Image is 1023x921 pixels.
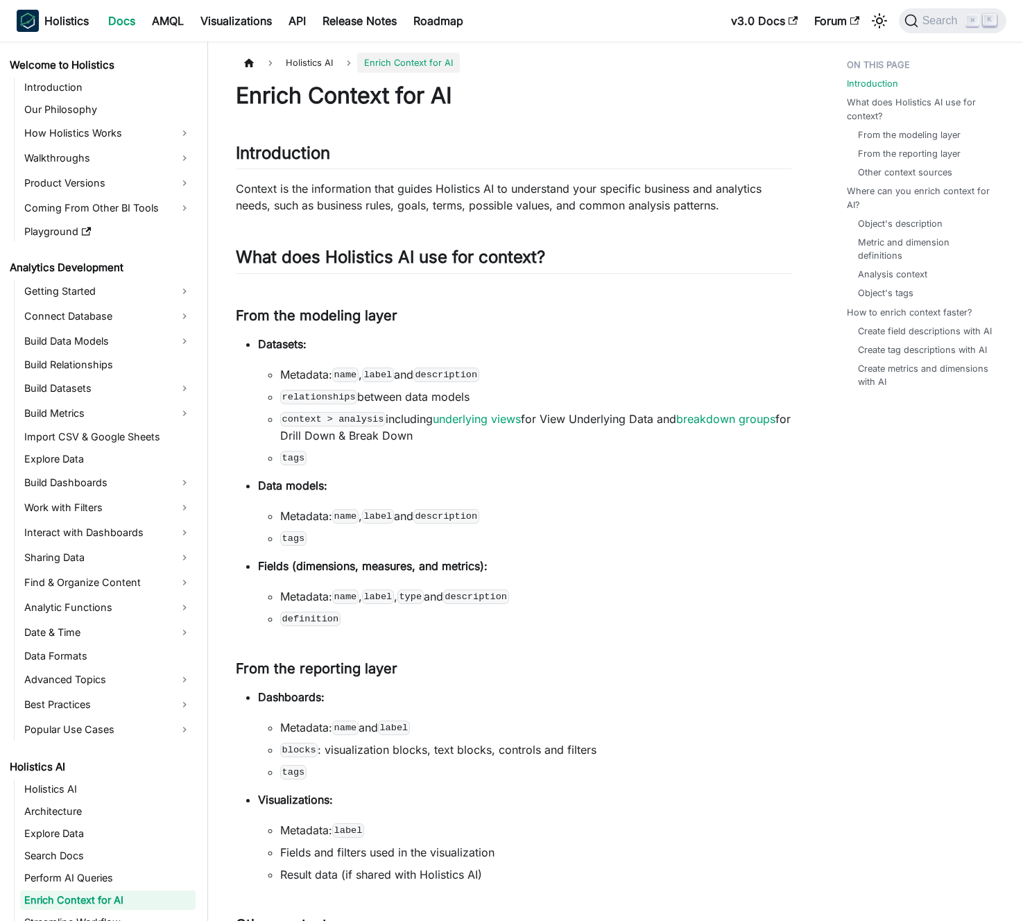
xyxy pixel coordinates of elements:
a: Find & Organize Content [20,571,196,594]
a: underlying views [433,412,521,426]
b: Holistics [44,12,89,29]
li: Metadata: [280,822,791,838]
a: Create tag descriptions with AI [858,343,987,356]
a: Best Practices [20,694,196,716]
code: label [362,509,394,523]
code: label [378,721,410,734]
button: Search (Command+K) [899,8,1006,33]
code: name [332,509,359,523]
a: API [280,10,314,32]
a: Release Notes [314,10,405,32]
a: Getting Started [20,280,196,302]
li: Metadata: , and [280,366,791,383]
kbd: K [983,14,997,26]
a: Explore Data [20,824,196,843]
code: name [332,589,359,603]
code: description [413,509,479,523]
a: Holistics AI [6,757,196,777]
a: Roadmap [405,10,472,32]
span: Enrich Context for AI [357,53,460,73]
a: Build Data Models [20,330,196,352]
a: From the reporting layer [858,147,961,160]
code: tags [280,765,307,779]
strong: Dashboards: [258,690,325,704]
a: Create field descriptions with AI [858,325,992,338]
a: Product Versions [20,172,196,194]
a: breakdown groups [676,412,775,426]
strong: Data models: [258,479,327,492]
a: Import CSV & Google Sheets [20,427,196,447]
strong: Datasets: [258,337,307,351]
a: Holistics AI [20,780,196,799]
a: Object's tags [858,286,913,300]
li: : visualization blocks, text blocks, controls and filters [280,741,791,758]
a: Work with Filters [20,497,196,519]
code: description [443,589,509,603]
a: Analytics Development [6,258,196,277]
a: Object's description [858,217,943,230]
a: AMQL [144,10,192,32]
strong: Visualizations: [258,793,333,807]
a: Architecture [20,802,196,821]
a: Walkthroughs [20,147,196,169]
a: Connect Database [20,305,196,327]
a: Search Docs [20,846,196,866]
a: Sharing Data [20,546,196,569]
h2: Introduction [236,143,791,169]
a: Build Relationships [20,355,196,375]
a: Coming From Other BI Tools [20,197,196,219]
a: Playground [20,222,196,241]
a: Docs [100,10,144,32]
a: Where can you enrich context for AI? [847,184,1001,211]
a: Create metrics and dimensions with AI [858,362,995,388]
a: Date & Time [20,621,196,644]
a: Welcome to Holistics [6,55,196,75]
code: label [362,368,394,381]
a: Metric and dimension definitions [858,236,995,262]
code: label [362,589,394,603]
code: type [397,589,424,603]
strong: Fields (dimensions, measures, and metrics): [258,559,488,573]
a: What does Holistics AI use for context? [847,96,1001,122]
code: relationships [280,390,357,404]
span: Holistics AI [279,53,340,73]
h3: From the reporting layer [236,660,791,678]
a: Our Philosophy [20,100,196,119]
code: description [413,368,479,381]
li: Metadata: , , and [280,588,791,605]
a: How to enrich context faster? [847,306,972,319]
a: Introduction [847,77,898,90]
a: Popular Use Cases [20,718,196,741]
a: Perform AI Queries [20,868,196,888]
a: v3.0 Docs [723,10,806,32]
li: including for View Underlying Data and for Drill Down & Break Down [280,411,791,444]
p: Context is the information that guides Holistics AI to understand your specific business and anal... [236,180,791,214]
h1: Enrich Context for AI [236,82,791,110]
li: Metadata: and [280,719,791,736]
li: between data models [280,388,791,405]
a: Build Metrics [20,402,196,424]
a: How Holistics Works [20,122,196,144]
a: Explore Data [20,449,196,469]
li: Fields and filters used in the visualization [280,844,791,861]
button: Switch between dark and light mode (currently light mode) [868,10,891,32]
a: Advanced Topics [20,669,196,691]
code: label [332,823,364,837]
a: Build Dashboards [20,472,196,494]
span: Search [918,15,966,27]
code: definition [280,612,341,626]
a: Interact with Dashboards [20,522,196,544]
code: context > analysis [280,412,386,426]
a: Analysis context [858,268,927,281]
a: Forum [806,10,868,32]
code: name [332,368,359,381]
a: Home page [236,53,262,73]
a: From the modeling layer [858,128,961,141]
li: Result data (if shared with Holistics AI) [280,866,791,883]
code: tags [280,451,307,465]
a: Analytic Functions [20,596,196,619]
h2: What does Holistics AI use for context? [236,247,791,273]
a: Other context sources [858,166,952,179]
li: Metadata: , and [280,508,791,524]
nav: Breadcrumbs [236,53,791,73]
